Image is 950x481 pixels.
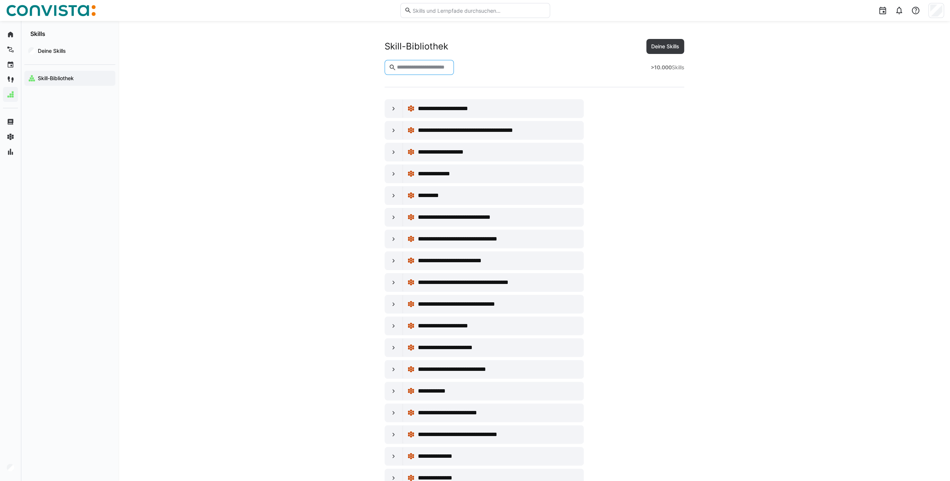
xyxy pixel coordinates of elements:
[646,39,684,54] button: Deine Skills
[385,41,448,52] div: Skill-Bibliothek
[651,64,672,70] strong: >10.000
[650,43,680,50] span: Deine Skills
[651,64,684,71] div: Skills
[412,7,546,14] input: Skills und Lernpfade durchsuchen…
